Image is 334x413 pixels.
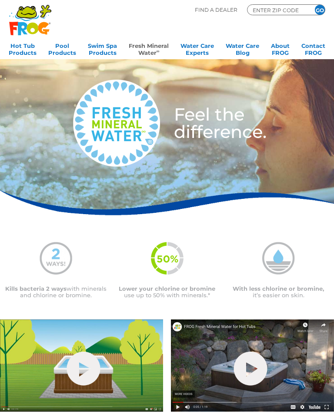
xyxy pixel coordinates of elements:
[195,4,237,15] p: Find A Dealer
[129,40,169,57] a: Fresh MineralWater∞
[180,40,214,57] a: Water CareExperts
[119,285,215,292] span: Lower your chlorine or bromine
[9,40,37,57] a: Hot TubProducts
[262,242,295,275] img: mineral-water-less-chlorine
[233,285,324,292] span: With less chlorine or bromine,
[48,40,76,57] a: PoolProducts
[226,40,259,57] a: Water CareBlog
[73,80,160,167] img: fresh-mineral-water-logo-medium
[301,40,325,57] a: ContactFROG
[174,106,306,141] h3: Feel the difference.
[271,40,290,57] a: AboutFROG
[5,285,67,292] span: Kills bacteria 2 ways
[40,242,72,275] img: mineral-water-2-ways
[223,285,334,299] p: it’s easier on skin.
[171,319,334,412] img: fmw-hot-tub-cover-2
[252,6,304,14] input: Zip Code Form
[157,49,160,54] sup: ∞
[111,285,223,299] p: use up to 50% with minerals.*
[151,242,184,275] img: fmw-50percent-icon
[88,40,117,57] a: Swim SpaProducts
[315,5,325,15] input: GO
